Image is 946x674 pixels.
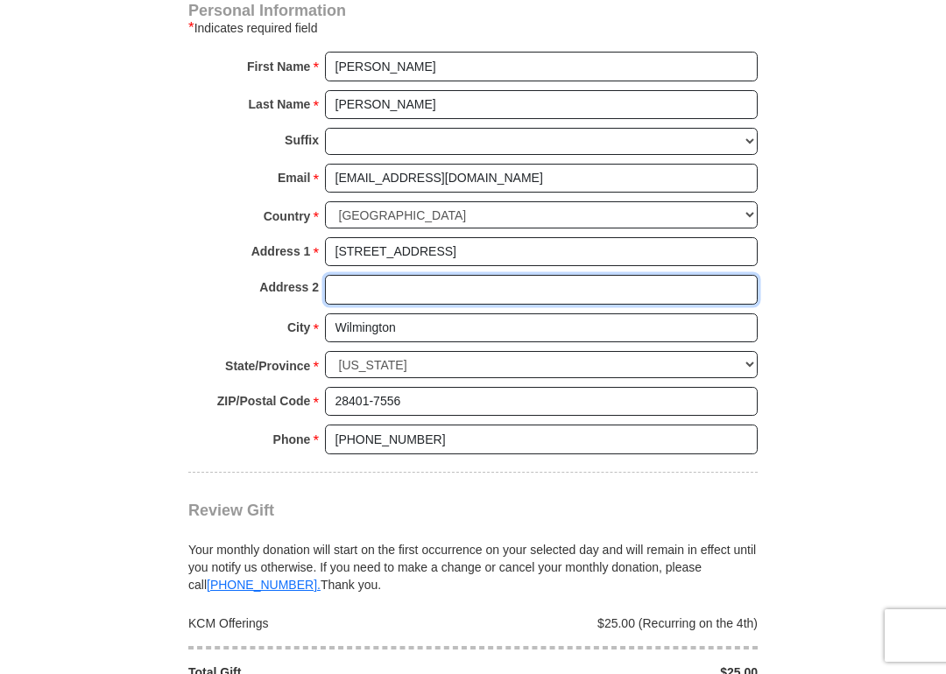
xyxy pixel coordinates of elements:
[278,165,310,190] strong: Email
[287,315,310,340] strong: City
[217,389,311,413] strong: ZIP/Postal Code
[180,614,474,632] div: KCM Offerings
[188,4,758,18] h4: Personal Information
[251,239,311,263] strong: Address 1
[188,520,758,593] div: Your monthly donation will start on the first occurrence on your selected day and will remain in ...
[207,578,321,592] a: [PHONE_NUMBER].
[247,54,310,79] strong: First Name
[597,616,758,630] span: $25.00 (Recurring on the 4th)
[188,18,758,39] div: Indicates required field
[259,275,319,299] strong: Address 2
[188,502,274,519] span: Review Gift
[273,427,311,452] strong: Phone
[225,354,310,378] strong: State/Province
[285,128,319,152] strong: Suffix
[264,204,311,228] strong: Country
[249,92,311,116] strong: Last Name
